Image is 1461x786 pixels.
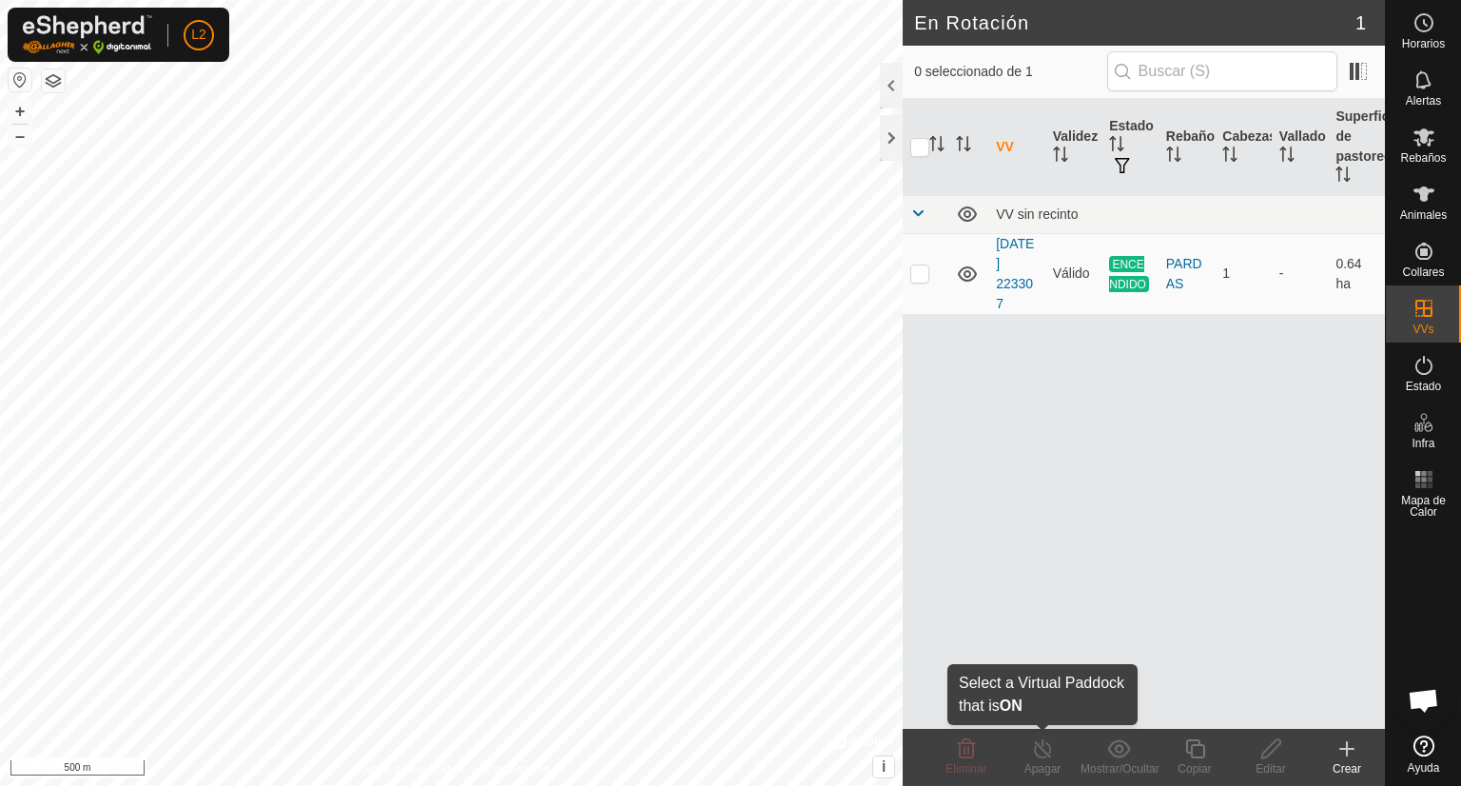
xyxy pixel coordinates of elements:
[1053,149,1068,165] p-sorticon: Activar para ordenar
[996,206,1377,222] div: VV sin recinto
[42,69,65,92] button: Capas del Mapa
[1045,233,1102,314] td: Válido
[914,62,1106,82] span: 0 seleccionado de 1
[1215,99,1272,196] th: Cabezas
[956,139,971,154] p-sorticon: Activar para ordenar
[1400,152,1446,164] span: Rebaños
[1279,149,1295,165] p-sorticon: Activar para ordenar
[9,69,31,91] button: Restablecer Mapa
[1402,266,1444,278] span: Collares
[486,761,550,778] a: Contáctenos
[1159,99,1216,196] th: Rebaño
[1412,438,1434,449] span: Infra
[1400,209,1447,221] span: Animales
[945,762,986,776] span: Eliminar
[9,100,31,123] button: +
[1406,95,1441,107] span: Alertas
[1309,760,1385,777] div: Crear
[1233,760,1309,777] div: Editar
[914,11,1355,34] h2: En Rotación
[1109,139,1124,154] p-sorticon: Activar para ordenar
[1107,51,1337,91] input: Buscar (S)
[1166,254,1208,294] div: PARDAS
[1391,495,1456,518] span: Mapa de Calor
[1335,169,1351,185] p-sorticon: Activar para ordenar
[1272,99,1329,196] th: Vallado
[1101,99,1159,196] th: Estado
[1328,233,1385,314] td: 0.64 ha
[1272,233,1329,314] td: -
[1395,672,1452,729] div: Chat abierto
[1045,99,1102,196] th: Validez
[882,758,886,775] span: i
[1215,233,1272,314] td: 1
[1402,38,1445,49] span: Horarios
[353,761,462,778] a: Política de Privacidad
[1408,762,1440,774] span: Ayuda
[988,99,1045,196] th: VV
[1328,99,1385,196] th: Superficie de pastoreo
[1355,9,1366,37] span: 1
[1386,728,1461,781] a: Ayuda
[1406,381,1441,392] span: Estado
[1412,324,1433,335] span: VVs
[1166,149,1181,165] p-sorticon: Activar para ordenar
[929,139,945,154] p-sorticon: Activar para ordenar
[996,236,1034,311] a: [DATE] 223307
[1157,760,1233,777] div: Copiar
[873,757,894,777] button: i
[1109,256,1149,292] span: ENCENDIDO
[191,25,206,45] span: L2
[1004,760,1081,777] div: Apagar
[1222,149,1237,165] p-sorticon: Activar para ordenar
[23,15,152,54] img: Logo Gallagher
[1081,760,1157,777] div: Mostrar/Ocultar
[9,125,31,147] button: –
